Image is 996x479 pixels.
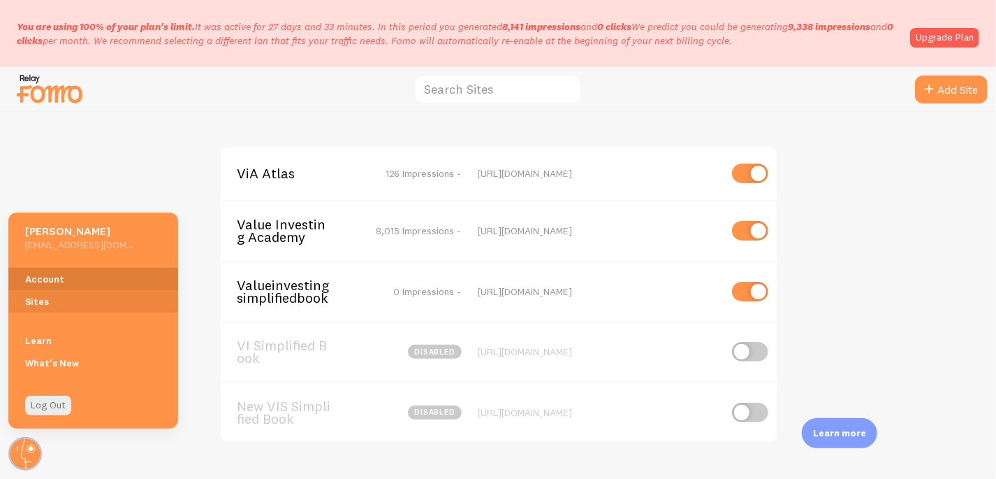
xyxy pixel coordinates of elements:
[8,268,178,290] a: Account
[478,345,719,358] div: [URL][DOMAIN_NAME]
[17,20,902,48] p: It was active for 27 days and 33 minutes. In this period you generated We predict you could be ge...
[8,329,178,352] a: Learn
[25,238,133,251] h5: [EMAIL_ADDRESS][DOMAIN_NAME]
[502,20,580,33] b: 8,141 impressions
[408,345,462,359] span: disabled
[8,290,178,313] a: Sites
[502,20,631,33] span: and
[25,396,71,415] a: Log Out
[8,352,178,374] a: What's New
[237,339,350,365] span: VI Simplified Book
[17,20,195,33] span: You are using 100% of your plan's limit.
[25,224,133,238] h5: [PERSON_NAME]
[15,71,85,106] img: fomo-relay-logo-orange.svg
[788,20,870,33] b: 9,338 impressions
[478,167,719,180] div: [URL][DOMAIN_NAME]
[478,285,719,298] div: [URL][DOMAIN_NAME]
[237,279,350,305] span: Valueinvestingsimplifiedbook
[408,406,462,420] span: disabled
[376,224,462,237] span: 8,015 Impressions -
[478,224,719,237] div: [URL][DOMAIN_NAME]
[386,167,462,180] span: 126 Impressions -
[237,218,350,244] span: Value Investing Academy
[813,427,866,440] p: Learn more
[394,285,462,298] span: 0 Impressions -
[237,167,350,180] span: ViA Atlas
[237,400,350,426] span: New VIS Simplified Book
[802,418,877,448] div: Learn more
[478,406,719,419] div: [URL][DOMAIN_NAME]
[597,20,631,33] b: 0 clicks
[910,28,979,48] a: Upgrade Plan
